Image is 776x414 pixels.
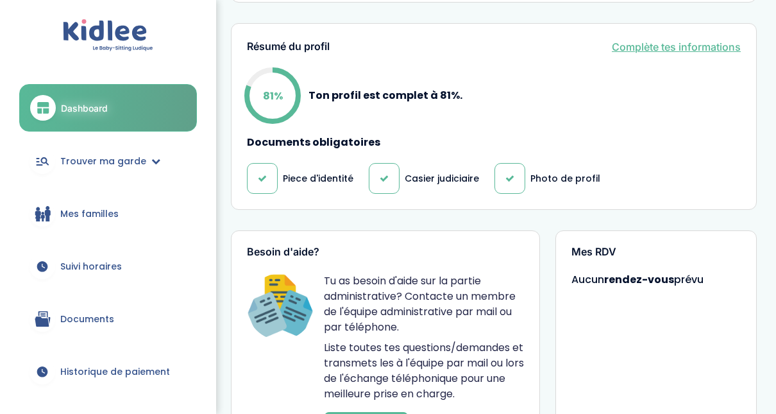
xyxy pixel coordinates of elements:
strong: rendez-vous [604,272,674,287]
h4: Documents obligatoires [247,137,741,148]
img: logo.svg [63,19,153,52]
span: Documents [60,313,114,326]
p: Ton profil est complet à 81%. [308,87,462,103]
span: Dashboard [61,101,108,115]
p: Casier judiciaire [405,172,479,185]
a: Mes familles [19,191,197,237]
h3: Résumé du profil [247,41,330,53]
a: Documents [19,296,197,342]
p: Piece d'identité [283,172,353,185]
img: Happiness Officer [247,273,314,340]
a: Historique de paiement [19,349,197,395]
a: Dashboard [19,84,197,132]
a: Suivi horaires [19,243,197,289]
span: Historique de paiement [60,365,170,379]
p: Tu as besoin d'aide sur la partie administrative? Contacte un membre de l'équipe administrative p... [324,273,524,335]
a: Trouver ma garde [19,138,197,184]
a: Complète tes informations [612,39,741,55]
span: Aucun prévu [571,272,704,287]
h3: Mes RDV [571,246,741,258]
p: Liste toutes tes questions/demandes et transmets les à l'équipe par mail ou lors de l'échange tél... [324,340,524,402]
span: Suivi horaires [60,260,122,273]
p: Photo de profil [530,172,600,185]
span: Mes familles [60,207,119,221]
p: 81% [263,87,283,103]
span: Trouver ma garde [60,155,146,168]
h3: Besoin d'aide? [247,246,524,258]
